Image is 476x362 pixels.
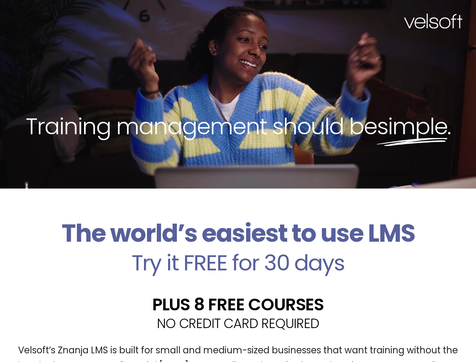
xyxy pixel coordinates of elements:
h2: The world’s easiest to use LMS [6,219,470,248]
h2: Try it FREE for 30 days [6,252,470,274]
span: simple [377,110,447,142]
h2: PLUS 8 FREE COURSES [6,296,470,313]
h2: NO CREDIT CARD REQUIRED [6,317,470,330]
h2: Training management should be . [14,112,462,141]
